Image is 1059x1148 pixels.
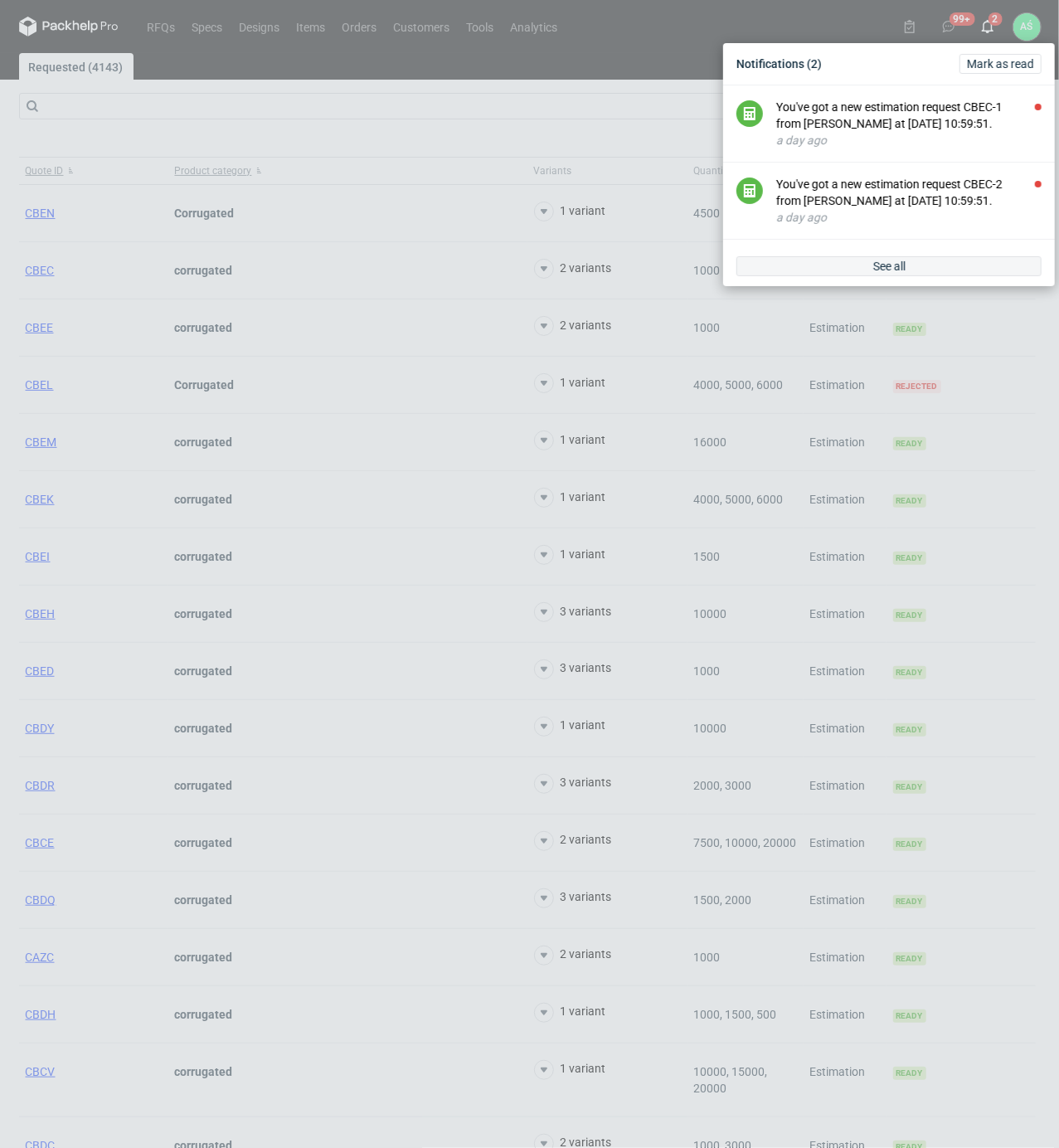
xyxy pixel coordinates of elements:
[776,99,1042,132] div: You've got a new estimation request CBEC-1 from [PERSON_NAME] at [DATE] 10:59:51.
[959,54,1042,74] button: Mark as read
[873,260,906,272] span: See all
[730,50,1048,78] div: Notifications (2)
[776,132,1042,148] div: a day ago
[776,99,1042,148] button: You've got a new estimation request CBEC-1 from [PERSON_NAME] at [DATE] 10:59:51.a day ago
[776,209,1042,226] div: a day ago
[776,176,1042,226] button: You've got a new estimation request CBEC-2 from [PERSON_NAME] at [DATE] 10:59:51.a day ago
[967,58,1034,70] span: Mark as read
[736,256,1042,276] a: See all
[776,176,1042,209] div: You've got a new estimation request CBEC-2 from [PERSON_NAME] at [DATE] 10:59:51.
